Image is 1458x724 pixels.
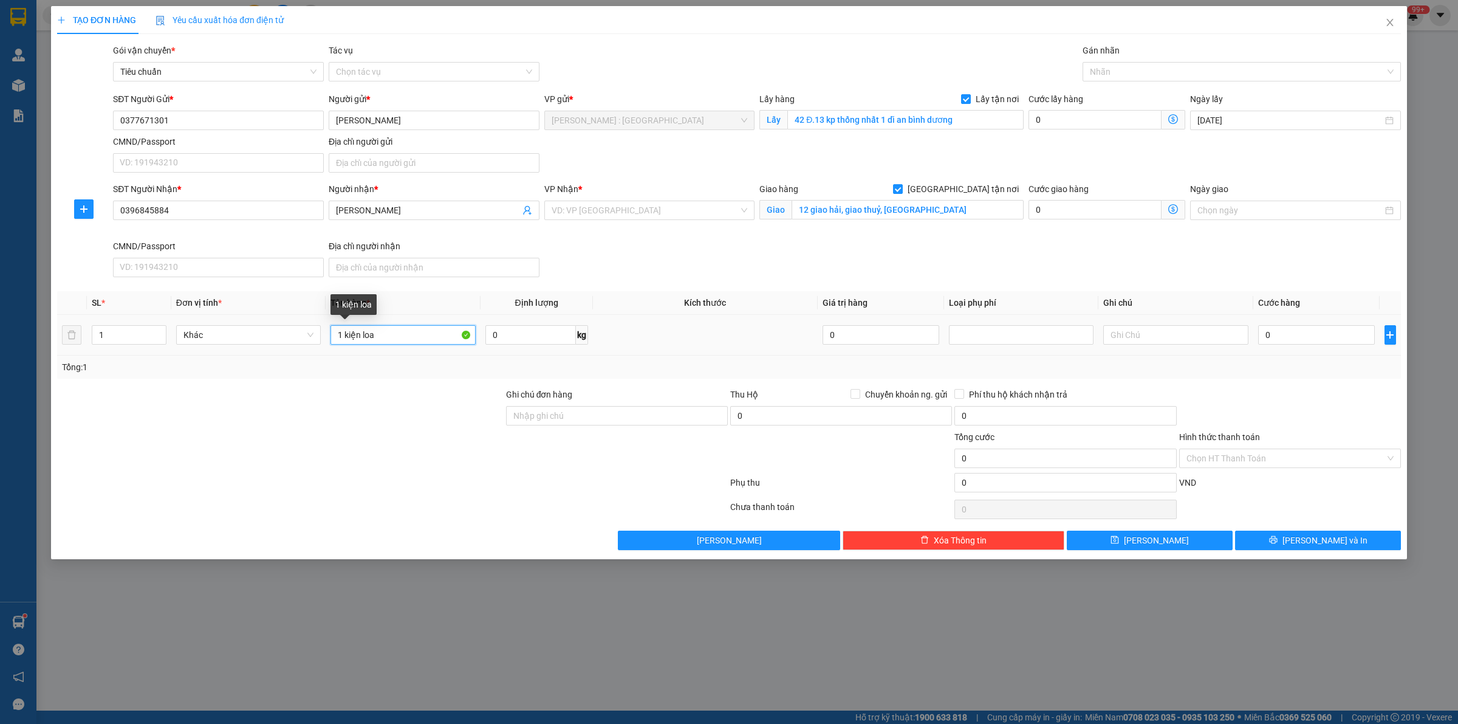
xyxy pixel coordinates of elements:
[1373,6,1407,40] button: Close
[1197,114,1383,127] input: Ngày lấy
[1235,531,1401,550] button: printer[PERSON_NAME] và In
[1028,94,1083,104] label: Cước lấy hàng
[1103,325,1248,345] input: Ghi Chú
[920,536,929,545] span: delete
[729,476,953,497] div: Phụ thu
[330,294,377,315] div: 1 kiện loa
[176,298,222,308] span: Đơn vị tính
[1190,94,1223,104] label: Ngày lấy
[120,63,317,81] span: Tiêu chuẩn
[57,16,66,24] span: plus
[506,406,728,426] input: Ghi chú đơn hàng
[1384,325,1396,345] button: plus
[113,135,324,148] div: CMND/Passport
[329,153,539,173] input: Địa chỉ của người gửi
[971,92,1024,106] span: Lấy tận nơi
[506,390,573,399] label: Ghi chú đơn hàng
[787,110,1024,129] input: Lấy tận nơi
[1168,204,1178,214] span: dollar-circle
[62,325,81,345] button: delete
[329,182,539,196] div: Người nhận
[544,184,578,194] span: VP Nhận
[759,110,787,129] span: Lấy
[1098,291,1253,315] th: Ghi chú
[1179,432,1260,442] label: Hình thức thanh toán
[576,325,588,345] span: kg
[62,360,563,374] div: Tổng: 1
[903,182,1024,196] span: [GEOGRAPHIC_DATA] tận nơi
[954,432,994,442] span: Tổng cước
[522,205,532,215] span: user-add
[330,325,475,345] input: VD: Bàn, Ghế
[329,135,539,148] div: Địa chỉ người gửi
[1111,536,1119,545] span: save
[697,534,762,547] span: [PERSON_NAME]
[113,240,324,253] div: CMND/Passport
[730,390,758,399] span: Thu Hộ
[944,291,1098,315] th: Loại phụ phí
[823,298,868,308] span: Giá trị hàng
[113,46,175,55] span: Gói vận chuyển
[329,92,539,106] div: Người gửi
[1197,204,1383,217] input: Ngày giao
[1190,184,1228,194] label: Ngày giao
[964,388,1072,401] span: Phí thu hộ khách nhận trả
[515,298,558,308] span: Định lượng
[552,111,748,129] span: Hồ Chí Minh : Kho Quận 12
[57,15,136,25] span: TẠO ĐƠN HÀNG
[544,92,755,106] div: VP gửi
[113,182,324,196] div: SĐT Người Nhận
[1067,531,1233,550] button: save[PERSON_NAME]
[860,388,952,401] span: Chuyển khoản ng. gửi
[1028,110,1162,129] input: Cước lấy hàng
[934,534,987,547] span: Xóa Thông tin
[1179,478,1196,488] span: VND
[823,325,939,345] input: 0
[759,184,798,194] span: Giao hàng
[759,200,792,219] span: Giao
[1168,114,1178,124] span: dollar-circle
[618,531,840,550] button: [PERSON_NAME]
[329,46,353,55] label: Tác vụ
[329,240,539,253] div: Địa chỉ người nhận
[1028,200,1162,219] input: Cước giao hàng
[75,204,93,214] span: plus
[1385,18,1395,27] span: close
[792,200,1024,219] input: Giao tận nơi
[1083,46,1120,55] label: Gán nhãn
[1385,330,1395,340] span: plus
[113,92,324,106] div: SĐT Người Gửi
[1028,184,1089,194] label: Cước giao hàng
[156,16,165,26] img: icon
[1124,534,1189,547] span: [PERSON_NAME]
[1258,298,1300,308] span: Cước hàng
[729,500,953,522] div: Chưa thanh toán
[1269,536,1278,545] span: printer
[156,15,284,25] span: Yêu cầu xuất hóa đơn điện tử
[684,298,726,308] span: Kích thước
[1282,534,1367,547] span: [PERSON_NAME] và In
[92,298,101,308] span: SL
[759,94,795,104] span: Lấy hàng
[183,326,313,344] span: Khác
[74,199,94,219] button: plus
[843,531,1064,550] button: deleteXóa Thông tin
[329,258,539,277] input: Địa chỉ của người nhận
